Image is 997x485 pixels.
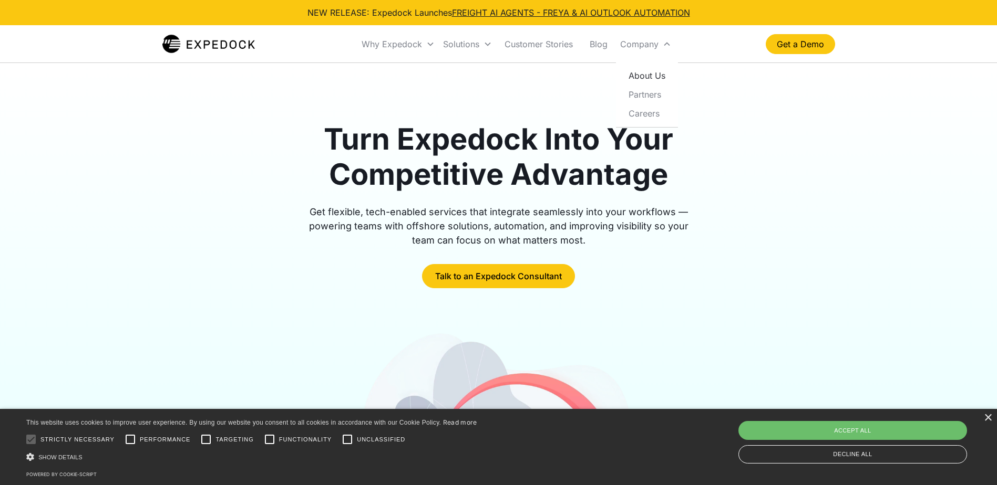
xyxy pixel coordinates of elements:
a: Careers [620,104,674,123]
div: Show details [26,451,477,462]
a: Powered by cookie-script [26,471,97,477]
div: Solutions [443,39,479,49]
span: Strictly necessary [40,435,115,444]
div: Why Expedock [357,26,439,62]
span: Performance [140,435,191,444]
a: Blog [581,26,616,62]
span: Targeting [215,435,253,444]
a: About Us [620,66,674,85]
span: This website uses cookies to improve user experience. By using our website you consent to all coo... [26,419,441,426]
span: Unclassified [357,435,405,444]
div: Company [616,26,675,62]
nav: Company [616,62,678,128]
div: Get flexible, tech-enabled services that integrate seamlessly into your workflows — powering team... [297,205,701,247]
div: Decline all [738,445,967,463]
a: Customer Stories [496,26,581,62]
div: Solutions [439,26,496,62]
a: Partners [620,85,674,104]
a: Get a Demo [766,34,835,54]
div: Close [984,414,992,422]
a: home [162,34,255,55]
div: NEW RELEASE: Expedock Launches [307,6,690,19]
div: Why Expedock [362,39,422,49]
span: Functionality [279,435,332,444]
div: Accept all [738,421,967,440]
iframe: Chat Widget [944,435,997,485]
span: Show details [38,454,83,460]
a: FREIGHT AI AGENTS - FREYA & AI OUTLOOK AUTOMATION [452,7,690,18]
a: Talk to an Expedock Consultant [422,264,575,288]
a: Read more [443,418,477,426]
img: Expedock Logo [162,34,255,55]
div: Company [620,39,659,49]
h1: Turn Expedock Into Your Competitive Advantage [297,122,701,192]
